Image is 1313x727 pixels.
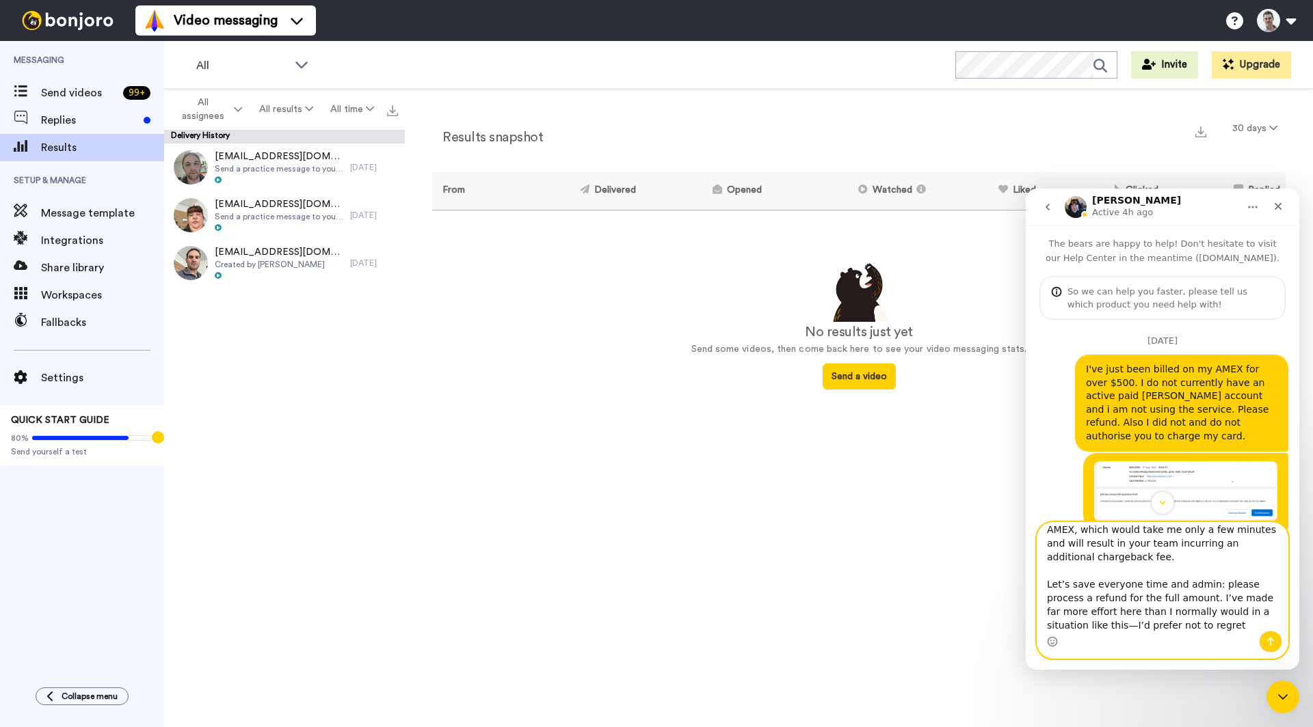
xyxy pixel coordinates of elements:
[350,258,398,269] div: [DATE]
[823,372,896,381] a: Send a video
[767,172,936,210] th: Watched
[41,287,164,303] span: Workspaces
[36,687,129,705] button: Collapse menu
[11,433,29,443] span: 80%
[123,86,150,100] div: 99 +
[174,150,208,184] img: ff63f3a1-7c4b-4d99-b221-19a3126a2d61-thumb.jpg
[41,112,138,128] span: Replies
[36,36,150,46] div: Domain: [DOMAIN_NAME]
[41,370,164,386] span: Settings
[196,57,288,74] span: All
[1266,681,1299,713] iframe: To enrich screen reader interactions, please activate Accessibility in Grammarly extension settings
[176,96,231,123] span: All assignees
[641,172,768,210] th: Opened
[432,322,1286,342] div: No results just yet
[62,691,118,702] span: Collapse menu
[432,342,1286,357] p: Send some videos, then come back here to see your video messaging stats.
[136,86,147,97] img: tab_keywords_by_traffic_grey.svg
[350,162,398,173] div: [DATE]
[11,446,153,457] span: Send yourself a test
[174,246,208,280] img: 9767d442-2a16-49e1-ac8f-8426e367c87b-thumb.jpg
[22,36,33,46] img: website_grey.svg
[41,85,118,101] span: Send videos
[41,232,164,249] span: Integrations
[823,363,896,389] button: Send a video
[52,87,122,96] div: Domain Overview
[215,197,343,211] span: [EMAIL_ADDRESS][DOMAIN_NAME]
[151,87,230,96] div: Keywords by Traffic
[432,130,543,145] h2: Results snapshot
[152,431,164,443] div: Tooltip anchor
[322,97,383,122] button: All time
[16,11,119,30] img: bj-logo-header-white.svg
[41,314,164,331] span: Fallbacks
[1026,189,1299,670] iframe: To enrich screen reader interactions, please activate Accessibility in Grammarly extension settings
[1164,172,1286,210] th: Replied
[1224,116,1286,141] button: 30 days
[41,205,164,221] span: Message template
[215,150,343,163] span: [EMAIL_ADDRESS][DOMAIN_NAME]
[936,172,1042,210] th: Liked
[350,210,398,221] div: [DATE]
[1191,121,1210,141] button: Export a summary of each team member’s results that match this filter now.
[432,172,502,210] th: From
[1212,51,1291,79] button: Upgrade
[215,259,343,270] span: Created by [PERSON_NAME]
[215,211,343,222] span: Send a practice message to yourself
[174,11,278,30] span: Video messaging
[41,139,164,156] span: Results
[11,415,109,425] span: QUICK START GUIDE
[41,260,164,276] span: Share library
[502,172,641,210] th: Delivered
[164,143,405,191] a: [EMAIL_ADDRESS][DOMAIN_NAME]Send a practice message to yourself[DATE]
[825,260,893,323] img: results-emptystates.png
[22,22,33,33] img: logo_orange.svg
[215,245,343,259] span: [EMAIL_ADDRESS][DOMAIN_NAME]
[1195,126,1206,137] img: export.svg
[1131,51,1198,79] button: Invite
[144,10,165,31] img: vm-color.svg
[250,97,321,122] button: All results
[215,163,343,174] span: Send a practice message to yourself
[167,90,250,128] button: All assignees
[383,99,402,120] button: Export all results that match these filters now.
[38,22,67,33] div: v 4.0.25
[387,105,398,116] img: export.svg
[164,191,405,239] a: [EMAIL_ADDRESS][DOMAIN_NAME]Send a practice message to yourself[DATE]
[164,130,405,143] div: Delivery History
[1042,172,1164,210] th: Clicked
[164,239,405,287] a: [EMAIL_ADDRESS][DOMAIN_NAME]Created by [PERSON_NAME][DATE]
[174,198,208,232] img: 703a8aac-e8a0-491b-ac93-ab717a502c47-thumb.jpg
[37,86,48,97] img: tab_domain_overview_orange.svg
